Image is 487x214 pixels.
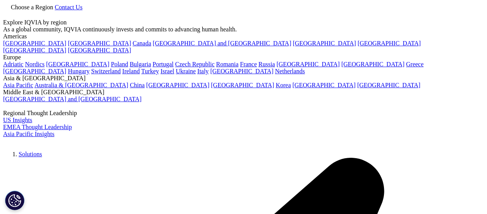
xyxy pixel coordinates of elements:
[210,68,274,74] a: [GEOGRAPHIC_DATA]
[46,61,109,67] a: [GEOGRAPHIC_DATA]
[3,131,54,137] a: Asia Pacific Insights
[55,4,83,10] a: Contact Us
[68,40,131,47] a: [GEOGRAPHIC_DATA]
[130,82,145,88] a: China
[258,61,275,67] a: Russia
[293,82,356,88] a: [GEOGRAPHIC_DATA]
[3,26,484,33] div: As a global community, IQVIA continuously invests and commits to advancing human health.
[91,68,120,74] a: Switzerland
[3,82,33,88] a: Asia Pacific
[146,82,209,88] a: [GEOGRAPHIC_DATA]
[406,61,423,67] a: Greece
[211,82,274,88] a: [GEOGRAPHIC_DATA]
[153,40,291,47] a: [GEOGRAPHIC_DATA] and [GEOGRAPHIC_DATA]
[240,61,257,67] a: France
[133,40,151,47] a: Canada
[11,4,53,10] span: Choose a Region
[68,68,89,74] a: Hungary
[5,191,24,210] button: Cookies Settings
[141,68,159,74] a: Turkey
[3,75,484,82] div: Asia & [GEOGRAPHIC_DATA]
[3,68,66,74] a: [GEOGRAPHIC_DATA]
[130,61,151,67] a: Bulgaria
[197,68,208,74] a: Italy
[3,117,32,123] a: US Insights
[3,89,484,96] div: Middle East & [GEOGRAPHIC_DATA]
[3,19,484,26] div: Explore IQVIA by region
[19,151,42,157] a: Solutions
[111,61,128,67] a: Poland
[293,40,356,47] a: [GEOGRAPHIC_DATA]
[3,96,141,102] a: [GEOGRAPHIC_DATA] and [GEOGRAPHIC_DATA]
[277,61,340,67] a: [GEOGRAPHIC_DATA]
[276,82,291,88] a: Korea
[357,82,420,88] a: [GEOGRAPHIC_DATA]
[3,33,484,40] div: Americas
[3,124,72,130] a: EMEA Thought Leadership
[3,61,23,67] a: Adriatic
[3,110,484,117] div: Regional Thought Leadership
[122,68,140,74] a: Ireland
[341,61,404,67] a: [GEOGRAPHIC_DATA]
[358,40,421,47] a: [GEOGRAPHIC_DATA]
[160,68,174,74] a: Israel
[25,61,45,67] a: Nordics
[153,61,174,67] a: Portugal
[3,40,66,47] a: [GEOGRAPHIC_DATA]
[175,61,215,67] a: Czech Republic
[68,47,131,53] a: [GEOGRAPHIC_DATA]
[216,61,239,67] a: Romania
[34,82,128,88] a: Australia & [GEOGRAPHIC_DATA]
[3,54,484,61] div: Europe
[3,47,66,53] a: [GEOGRAPHIC_DATA]
[275,68,305,74] a: Netherlands
[176,68,196,74] a: Ukraine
